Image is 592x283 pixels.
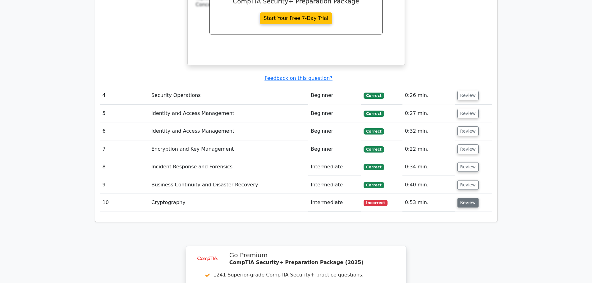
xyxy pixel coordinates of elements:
span: Correct [364,164,384,170]
button: Review [457,126,479,136]
button: Review [457,109,479,118]
td: 9 [100,176,149,194]
button: Review [457,198,479,208]
td: Beginner [308,105,361,122]
button: Review [457,162,479,172]
span: Incorrect [364,200,388,206]
span: Correct [364,111,384,117]
a: Feedback on this question? [264,75,332,81]
td: 6 [100,122,149,140]
td: Security Operations [149,87,308,104]
td: Identity and Access Management [149,122,308,140]
td: Intermediate [308,194,361,212]
td: 0:22 min. [402,140,455,158]
td: Business Continuity and Disaster Recovery [149,176,308,194]
td: Intermediate [308,158,361,176]
td: Identity and Access Management [149,105,308,122]
td: Intermediate [308,176,361,194]
td: 0:40 min. [402,176,455,194]
td: 0:34 min. [402,158,455,176]
td: Beginner [308,122,361,140]
td: 5 [100,105,149,122]
button: Review [457,180,479,190]
td: 0:27 min. [402,105,455,122]
td: 0:32 min. [402,122,455,140]
td: Beginner [308,87,361,104]
span: Correct [364,128,384,135]
span: Correct [364,93,384,99]
td: Cryptography [149,194,308,212]
span: Correct [364,182,384,188]
button: Review [457,91,479,100]
td: Incident Response and Forensics [149,158,308,176]
td: 7 [100,140,149,158]
td: 0:26 min. [402,87,455,104]
a: Start Your Free 7-Day Trial [260,12,333,24]
span: Correct [364,146,384,153]
button: Review [457,144,479,154]
td: 4 [100,87,149,104]
div: Concept: [196,2,397,8]
td: 0:53 min. [402,194,455,212]
td: 10 [100,194,149,212]
td: Encryption and Key Management [149,140,308,158]
td: 8 [100,158,149,176]
td: Beginner [308,140,361,158]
